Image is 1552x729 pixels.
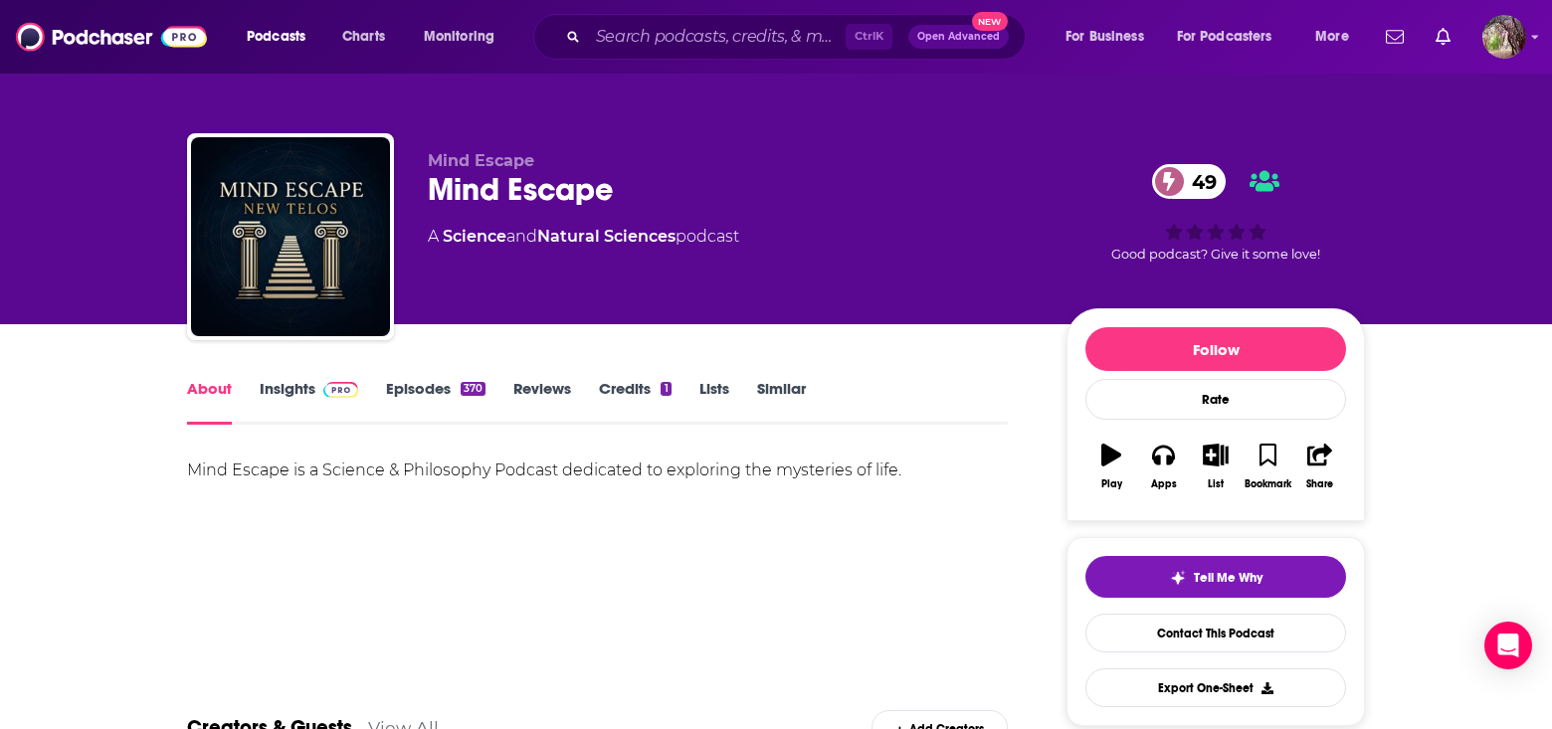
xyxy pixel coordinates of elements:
[1208,478,1224,490] div: List
[1052,21,1169,53] button: open menu
[428,151,534,170] span: Mind Escape
[461,382,485,396] div: 370
[1428,20,1458,54] a: Show notifications dropdown
[1085,668,1346,707] button: Export One-Sheet
[386,379,485,425] a: Episodes370
[191,137,390,336] img: Mind Escape
[1066,23,1144,51] span: For Business
[1482,15,1526,59] span: Logged in as MSanz
[1111,247,1320,262] span: Good podcast? Give it some love!
[1245,478,1291,490] div: Bookmark
[846,24,892,50] span: Ctrl K
[1484,622,1532,669] div: Open Intercom Messenger
[1294,431,1346,502] button: Share
[1151,478,1177,490] div: Apps
[506,227,537,246] span: and
[443,227,506,246] a: Science
[661,382,671,396] div: 1
[247,23,305,51] span: Podcasts
[1177,23,1272,51] span: For Podcasters
[1137,431,1189,502] button: Apps
[410,21,520,53] button: open menu
[187,379,232,425] a: About
[329,21,397,53] a: Charts
[1378,20,1412,54] a: Show notifications dropdown
[917,32,1000,42] span: Open Advanced
[1194,570,1262,586] span: Tell Me Why
[537,227,676,246] a: Natural Sciences
[1315,23,1349,51] span: More
[342,23,385,51] span: Charts
[1067,151,1365,274] div: 49Good podcast? Give it some love!
[1301,21,1374,53] button: open menu
[757,379,806,425] a: Similar
[908,25,1009,49] button: Open AdvancedNew
[1085,379,1346,420] div: Rate
[260,379,358,425] a: InsightsPodchaser Pro
[323,382,358,398] img: Podchaser Pro
[1085,556,1346,598] button: tell me why sparkleTell Me Why
[16,18,207,56] img: Podchaser - Follow, Share and Rate Podcasts
[1085,327,1346,371] button: Follow
[424,23,494,51] span: Monitoring
[1170,570,1186,586] img: tell me why sparkle
[1152,164,1227,199] a: 49
[1242,431,1293,502] button: Bookmark
[1085,614,1346,652] a: Contact This Podcast
[1172,164,1227,199] span: 49
[588,21,846,53] input: Search podcasts, credits, & more...
[1190,431,1242,502] button: List
[187,456,1008,484] div: Mind Escape is a Science & Philosophy Podcast dedicated to exploring the mysteries of life.
[699,379,729,425] a: Lists
[428,225,739,249] div: A podcast
[1482,15,1526,59] img: User Profile
[233,21,331,53] button: open menu
[1306,478,1333,490] div: Share
[1164,21,1301,53] button: open menu
[513,379,571,425] a: Reviews
[552,14,1045,60] div: Search podcasts, credits, & more...
[1482,15,1526,59] button: Show profile menu
[1085,431,1137,502] button: Play
[972,12,1008,31] span: New
[599,379,671,425] a: Credits1
[1101,478,1122,490] div: Play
